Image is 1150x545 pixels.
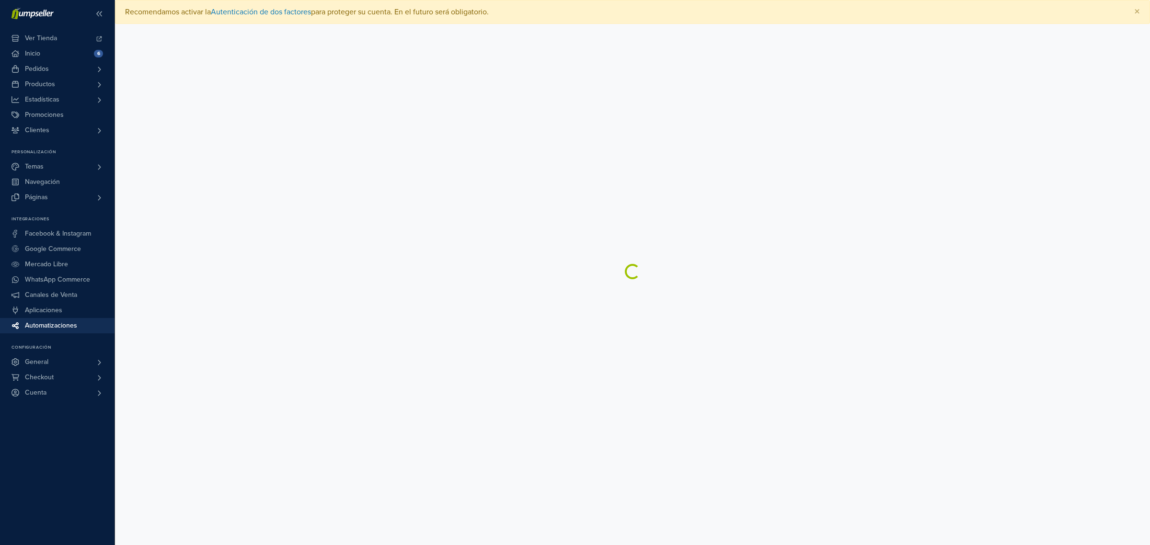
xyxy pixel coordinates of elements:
span: Estadísticas [25,92,59,107]
span: Mercado Libre [25,257,68,272]
span: Pedidos [25,61,49,77]
span: Navegación [25,174,60,190]
span: Ver Tienda [25,31,57,46]
span: 6 [94,50,103,57]
span: Clientes [25,123,49,138]
span: Automatizaciones [25,318,77,333]
span: Productos [25,77,55,92]
button: Close [1125,0,1150,23]
p: Integraciones [11,216,115,222]
span: Temas [25,159,44,174]
span: × [1134,5,1140,19]
span: Google Commerce [25,241,81,257]
span: Promociones [25,107,64,123]
span: Aplicaciones [25,303,62,318]
p: Configuración [11,345,115,351]
span: Inicio [25,46,40,61]
span: WhatsApp Commerce [25,272,90,287]
span: General [25,354,48,370]
span: Canales de Venta [25,287,77,303]
p: Personalización [11,149,115,155]
span: Cuenta [25,385,46,400]
a: Autenticación de dos factores [211,7,311,17]
span: Facebook & Instagram [25,226,91,241]
span: Páginas [25,190,48,205]
span: Checkout [25,370,54,385]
